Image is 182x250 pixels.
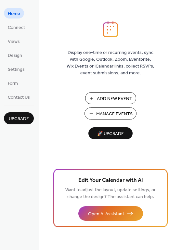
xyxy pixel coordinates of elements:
[4,112,34,124] button: Upgrade
[8,24,25,31] span: Connect
[85,92,136,104] button: Add New Event
[78,176,143,185] span: Edit Your Calendar with AI
[8,94,30,101] span: Contact Us
[4,50,26,60] a: Design
[8,38,20,45] span: Views
[4,22,29,32] a: Connect
[8,66,25,73] span: Settings
[88,211,124,218] span: Open AI Assistant
[9,116,29,122] span: Upgrade
[8,52,22,59] span: Design
[78,206,143,221] button: Open AI Assistant
[92,130,129,138] span: 🚀 Upgrade
[67,49,154,77] span: Display one-time or recurring events, sync with Google, Outlook, Zoom, Eventbrite, Wix Events or ...
[4,78,22,88] a: Form
[65,186,156,201] span: Want to adjust the layout, update settings, or change the design? The assistant can help.
[8,10,20,17] span: Home
[4,36,24,46] a: Views
[4,64,29,74] a: Settings
[84,107,136,119] button: Manage Events
[88,127,133,139] button: 🚀 Upgrade
[4,8,24,19] a: Home
[4,92,34,102] a: Contact Us
[8,80,18,87] span: Form
[103,21,118,37] img: logo_icon.svg
[97,95,132,102] span: Add New Event
[96,111,133,118] span: Manage Events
